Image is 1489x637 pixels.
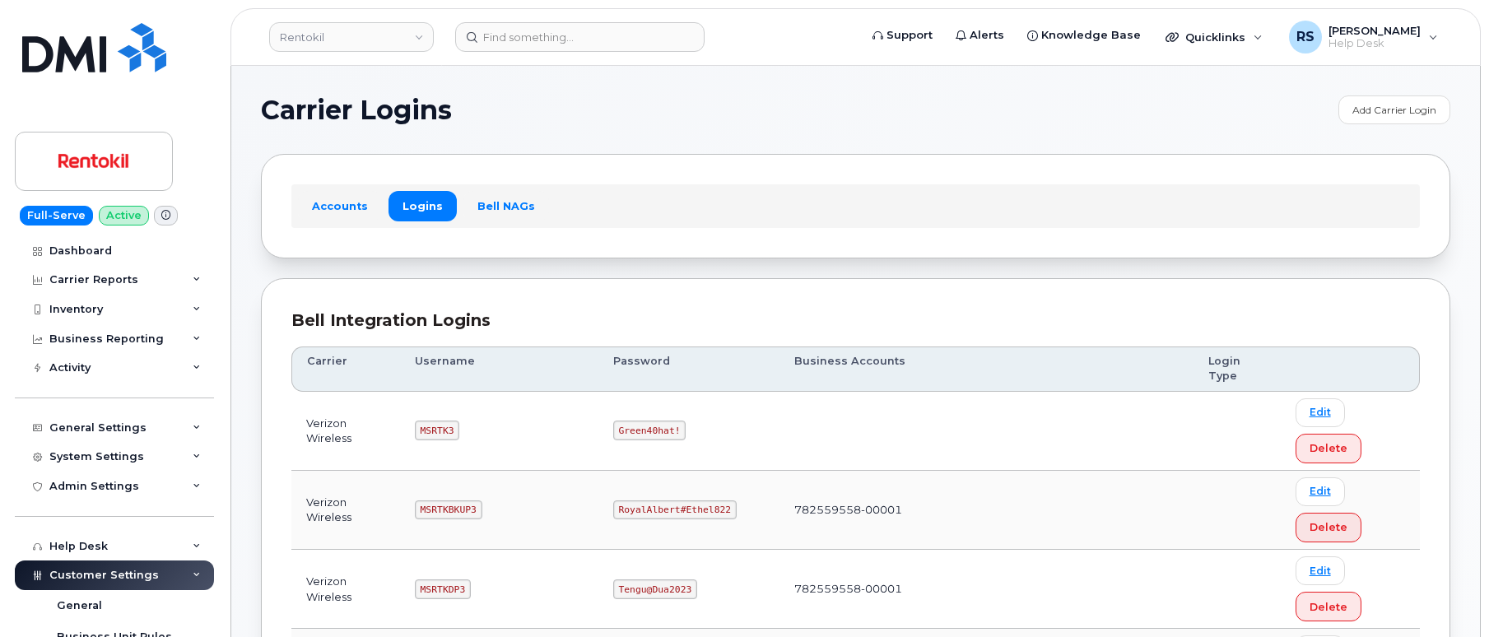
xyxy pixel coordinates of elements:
[1296,556,1345,585] a: Edit
[298,191,382,221] a: Accounts
[613,421,686,440] code: Green40hat!
[598,346,779,392] th: Password
[415,500,482,520] code: MSRTKBKUP3
[779,346,1194,392] th: Business Accounts
[613,579,697,599] code: Tengu@Dua2023
[613,500,737,520] code: RoyalAlbert#Ethel822
[1417,565,1477,625] iframe: Messenger Launcher
[1310,599,1347,615] span: Delete
[463,191,549,221] a: Bell NAGs
[1296,398,1345,427] a: Edit
[779,550,1194,629] td: 782559558-00001
[1296,513,1361,542] button: Delete
[261,98,452,123] span: Carrier Logins
[1310,440,1347,456] span: Delete
[400,346,598,392] th: Username
[1296,592,1361,621] button: Delete
[1194,346,1281,392] th: Login Type
[1296,477,1345,506] a: Edit
[1338,95,1450,124] a: Add Carrier Login
[291,471,400,550] td: Verizon Wireless
[291,346,400,392] th: Carrier
[291,550,400,629] td: Verizon Wireless
[415,421,459,440] code: MSRTK3
[291,309,1420,332] div: Bell Integration Logins
[291,392,400,471] td: Verizon Wireless
[1310,519,1347,535] span: Delete
[1296,434,1361,463] button: Delete
[779,471,1194,550] td: 782559558-00001
[415,579,471,599] code: MSRTKDP3
[389,191,457,221] a: Logins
